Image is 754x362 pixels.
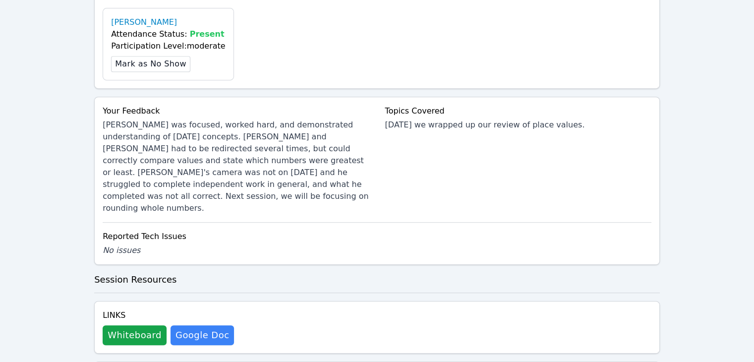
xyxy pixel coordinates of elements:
div: [DATE] we wrapped up our review of place values. [385,119,651,131]
div: Reported Tech Issues [103,231,651,242]
a: Google Doc [171,325,234,345]
a: [PERSON_NAME] [111,16,177,28]
span: Present [190,29,225,39]
h3: Session Resources [94,273,660,287]
h4: Links [103,309,234,321]
span: No issues [103,245,140,255]
div: [PERSON_NAME] was focused, worked hard, and demonstrated understanding of [DATE] concepts. [PERSO... [103,119,369,214]
div: Attendance Status: [111,28,225,40]
button: Whiteboard [103,325,167,345]
button: Mark as No Show [111,56,190,72]
div: Your Feedback [103,105,369,117]
div: Topics Covered [385,105,651,117]
div: Participation Level: moderate [111,40,225,52]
